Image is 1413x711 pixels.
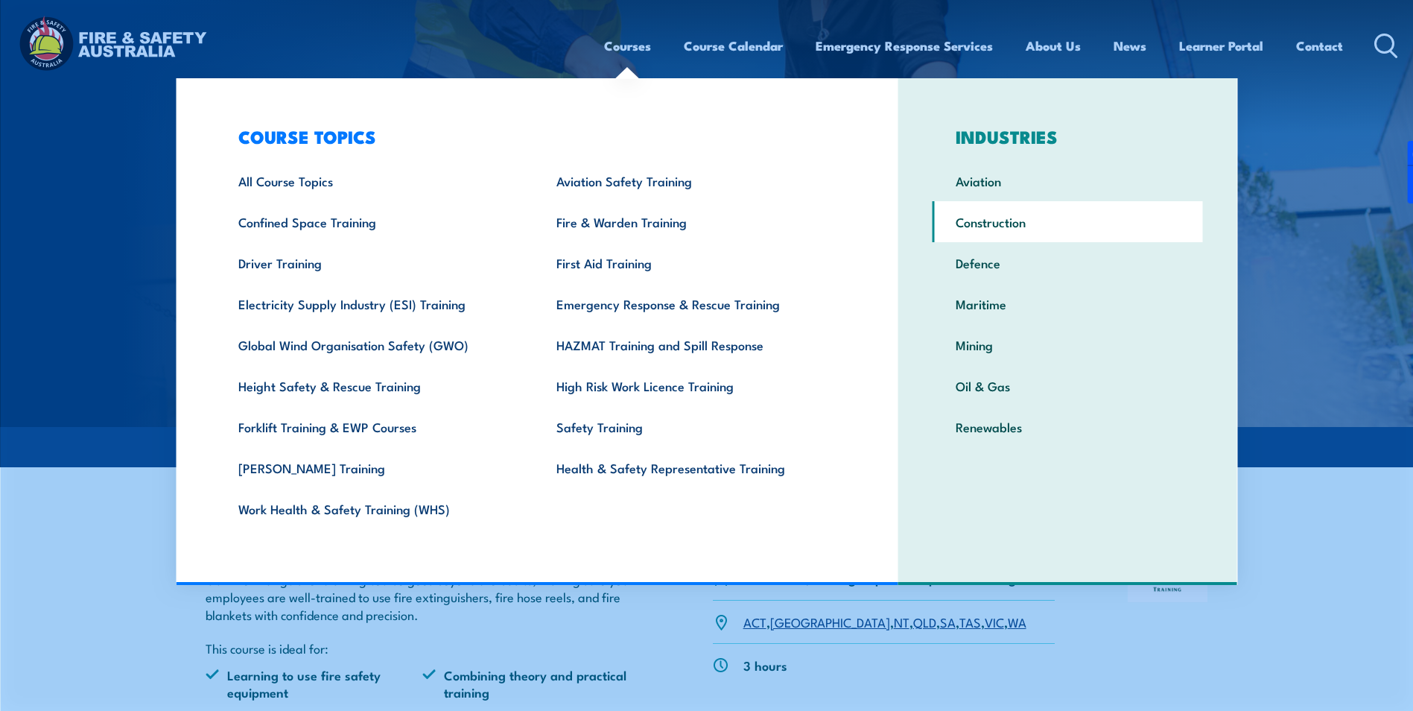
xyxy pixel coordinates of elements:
[933,126,1203,147] h3: INDUSTRIES
[816,26,993,66] a: Emergency Response Services
[215,406,533,447] a: Forklift Training & EWP Courses
[1114,26,1146,66] a: News
[215,283,533,324] a: Electricity Supply Industry (ESI) Training
[1296,26,1343,66] a: Contact
[215,126,851,147] h3: COURSE TOPICS
[1026,26,1081,66] a: About Us
[743,613,766,631] a: ACT
[206,571,641,623] p: Our Fire Extinguisher training course goes beyond the basics, making sure your employees are well...
[894,613,909,631] a: NT
[985,613,1004,631] a: VIC
[215,365,533,406] a: Height Safety & Rescue Training
[959,613,981,631] a: TAS
[933,365,1203,406] a: Oil & Gas
[743,613,1026,631] p: , , , , , , ,
[215,160,533,201] a: All Course Topics
[933,160,1203,201] a: Aviation
[770,613,890,631] a: [GEOGRAPHIC_DATA]
[533,283,851,324] a: Emergency Response & Rescue Training
[933,324,1203,365] a: Mining
[604,26,651,66] a: Courses
[533,406,851,447] a: Safety Training
[533,201,851,242] a: Fire & Warden Training
[215,324,533,365] a: Global Wind Organisation Safety (GWO)
[933,201,1203,242] a: Construction
[533,365,851,406] a: High Risk Work Licence Training
[933,283,1203,324] a: Maritime
[1179,26,1263,66] a: Learner Portal
[206,666,423,701] li: Learning to use fire safety equipment
[206,639,641,657] p: This course is ideal for:
[215,201,533,242] a: Confined Space Training
[533,447,851,488] a: Health & Safety Representative Training
[933,406,1203,447] a: Renewables
[533,324,851,365] a: HAZMAT Training and Spill Response
[533,242,851,283] a: First Aid Training
[215,447,533,488] a: [PERSON_NAME] Training
[422,666,640,701] li: Combining theory and practical training
[1008,613,1026,631] a: WA
[940,613,956,631] a: SA
[215,242,533,283] a: Driver Training
[933,242,1203,283] a: Defence
[743,657,787,674] p: 3 hours
[913,613,936,631] a: QLD
[533,160,851,201] a: Aviation Safety Training
[743,569,1022,587] p: Individuals, Small groups or Corporate bookings
[215,488,533,529] a: Work Health & Safety Training (WHS)
[684,26,783,66] a: Course Calendar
